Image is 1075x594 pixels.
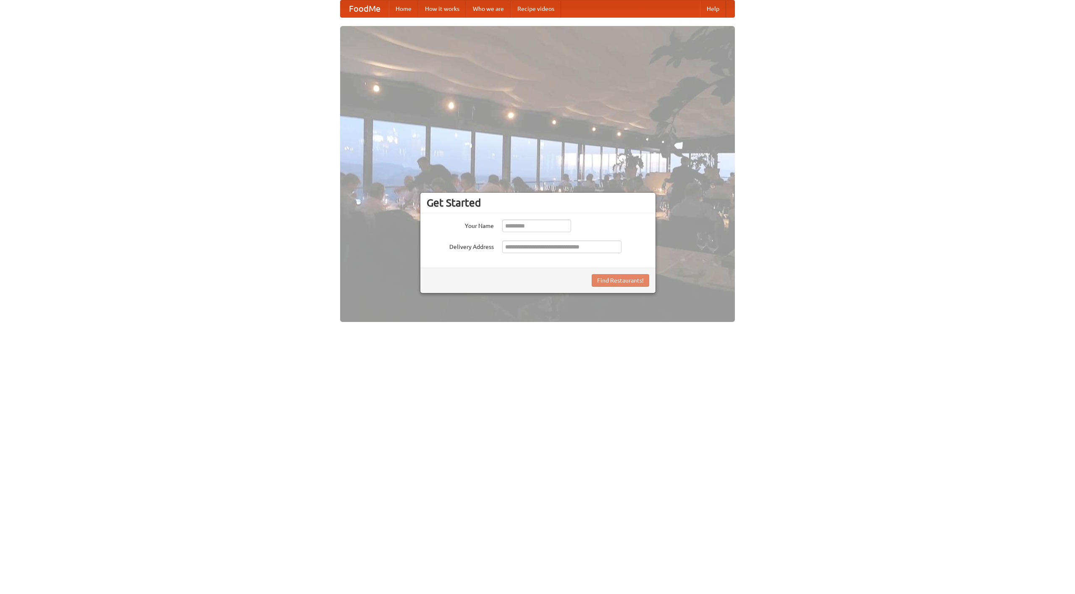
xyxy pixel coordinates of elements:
a: FoodMe [341,0,389,17]
a: Who we are [466,0,511,17]
a: Recipe videos [511,0,561,17]
h3: Get Started [427,196,649,209]
label: Delivery Address [427,241,494,251]
a: Help [700,0,726,17]
a: Home [389,0,418,17]
label: Your Name [427,220,494,230]
a: How it works [418,0,466,17]
button: Find Restaurants! [592,274,649,287]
